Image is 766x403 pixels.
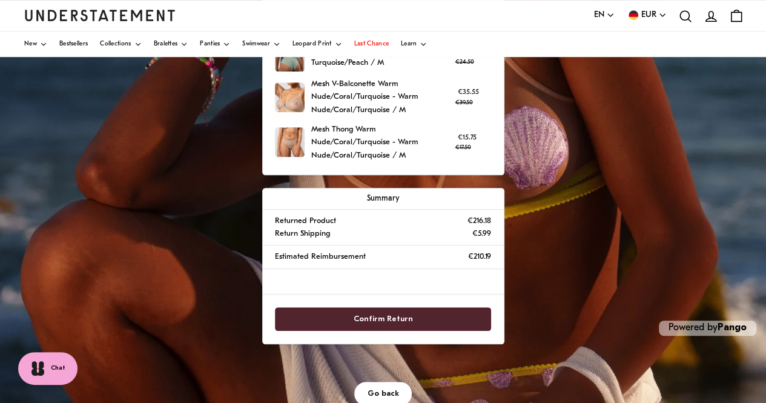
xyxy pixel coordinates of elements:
a: Bralettes [154,32,188,57]
button: Confirm Return [275,307,490,331]
button: EUR [627,8,667,22]
a: Bestsellers [59,32,88,57]
span: Bestsellers [59,41,88,47]
span: Chat [51,364,65,373]
span: Swimwear [242,41,269,47]
a: Leopard Print [292,32,342,57]
span: Collections [100,41,131,47]
button: Chat [18,352,78,385]
p: €15.75 [455,132,478,153]
a: Swimwear [242,32,280,57]
p: Estimated Reimbursement [275,250,366,263]
p: €216.18 [467,215,491,227]
a: Panties [200,32,230,57]
span: Leopard Print [292,41,332,47]
p: €35.55 [455,87,481,108]
a: Learn [401,32,428,57]
a: New [24,32,47,57]
a: Collections [100,32,141,57]
p: Mesh Thong Warm Nude/Coral/Turquoise - Warm Nude/Coral/Turquoise / M [311,123,449,162]
button: EN [594,8,615,22]
p: Powered by [659,321,756,336]
img: 79_c9301c0e-bcf8-4eb5-b920-f22376785020.jpg [275,82,305,112]
span: EUR [641,8,656,22]
a: Last Chance [354,32,389,57]
span: Last Chance [354,41,389,47]
span: Bralettes [154,41,178,47]
img: CTME-STR-004_retouched.jpg [275,127,305,157]
p: Mesh V-Balconette Warm Nude/Coral/Turquoise - Warm Nude/Coral/Turquoise / M [311,78,449,116]
span: Confirm Return [354,308,413,330]
p: Returned Product [275,215,336,227]
p: Return Shipping [275,227,330,240]
span: Panties [200,41,220,47]
a: Pango [718,323,747,333]
span: Learn [401,41,417,47]
strike: €17.50 [455,145,470,150]
strike: €39.50 [455,100,472,105]
p: €5.99 [472,227,491,240]
span: New [24,41,37,47]
span: EN [594,8,604,22]
p: €210.19 [468,250,491,263]
p: Summary [275,192,490,205]
strike: €24.50 [455,59,474,65]
a: Understatement Homepage [24,10,176,21]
